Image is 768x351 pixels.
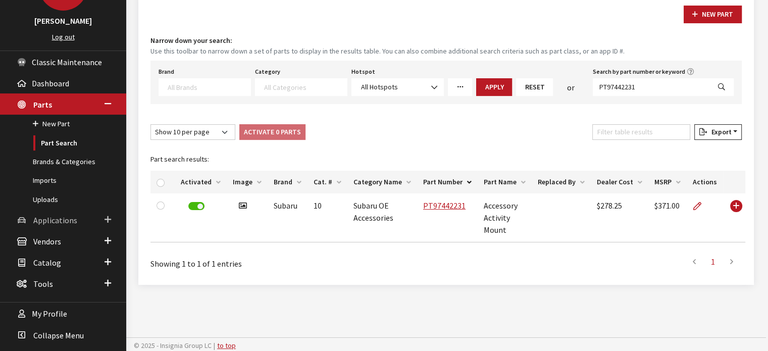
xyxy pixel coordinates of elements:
[476,78,512,96] button: Apply
[351,78,444,96] span: All Hotspots
[417,171,478,193] th: Part Number: activate to sort column descending
[308,171,347,193] th: Cat. #: activate to sort column ascending
[347,171,417,193] th: Category Name: activate to sort column ascending
[648,171,687,193] th: MSRP: activate to sort column ascending
[150,250,390,270] div: Showing 1 to 1 of 1 entries
[693,193,710,219] a: Edit Part
[707,127,731,136] span: Export
[239,202,247,210] i: Has image
[532,171,591,193] th: Replaced By: activate to sort column ascending
[159,78,251,96] span: Select a Brand
[308,193,347,242] td: 10
[134,341,212,350] span: © 2025 - Insignia Group LC
[264,82,347,91] textarea: Search
[358,82,437,92] span: All Hotspots
[684,6,742,23] button: New Part
[709,78,734,96] button: Search
[591,171,648,193] th: Dealer Cost: activate to sort column ascending
[268,171,308,193] th: Brand: activate to sort column ascending
[175,171,227,193] th: Activated: activate to sort column ascending
[723,193,745,242] td: Use Enter key to show more/less
[268,193,308,242] td: Subaru
[593,78,710,96] input: Search
[423,200,466,211] a: PT97442231
[32,309,67,319] span: My Profile
[687,171,723,193] th: Actions
[33,215,77,225] span: Applications
[214,341,215,350] span: |
[33,99,52,110] span: Parts
[694,124,742,140] button: Export
[150,35,742,46] h4: Narrow down your search:
[33,236,61,246] span: Vendors
[478,171,532,193] th: Part Name: activate to sort column ascending
[593,67,685,76] label: Search by part number or keyword
[448,78,472,96] a: More Filters
[32,57,102,67] span: Classic Maintenance
[227,171,268,193] th: Image: activate to sort column ascending
[704,252,722,272] a: 1
[159,67,174,76] label: Brand
[168,82,250,91] textarea: Search
[217,341,236,350] a: to top
[33,279,53,289] span: Tools
[347,193,417,242] td: Subaru OE Accessories
[361,82,398,91] span: All Hotspots
[150,46,742,57] small: Use this toolbar to narrow down a set of parts to display in the results table. You can also comb...
[255,67,280,76] label: Category
[592,124,690,140] input: Filter table results
[648,193,687,242] td: $371.00
[52,32,75,41] a: Log out
[150,148,745,171] caption: Part search results:
[478,193,532,242] td: Accessory Activity Mount
[553,81,589,93] div: or
[33,330,84,340] span: Collapse Menu
[32,78,69,88] span: Dashboard
[351,67,375,76] label: Hotspot
[33,258,61,268] span: Catalog
[516,78,553,96] button: Reset
[591,193,648,242] td: $278.25
[255,78,347,96] span: Select a Category
[10,15,116,27] h3: [PERSON_NAME]
[188,202,204,210] label: Deactivate Part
